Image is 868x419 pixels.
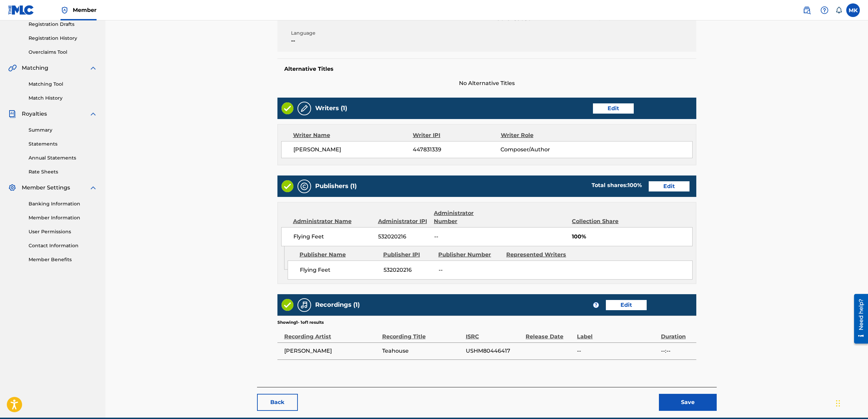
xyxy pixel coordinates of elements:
[8,64,17,72] img: Matching
[382,347,462,355] span: Teahouse
[22,110,47,118] span: Royalties
[291,30,391,37] span: Language
[315,301,360,309] h5: Recordings (1)
[413,131,501,139] div: Writer IPI
[846,3,860,17] div: User Menu
[293,146,413,154] span: [PERSON_NAME]
[282,180,293,192] img: Valid
[378,217,429,225] div: Administrator IPI
[384,266,433,274] span: 532020216
[29,49,97,56] a: Overclaims Tool
[282,299,293,311] img: Valid
[593,103,634,114] a: Edit
[300,182,308,190] img: Publishers
[8,110,16,118] img: Royalties
[659,394,717,411] button: Save
[291,37,391,45] span: --
[89,110,97,118] img: expand
[300,301,308,309] img: Recordings
[61,6,69,14] img: Top Rightsholder
[834,386,868,419] iframe: Chat Widget
[29,168,97,175] a: Rate Sheets
[820,6,829,14] img: help
[501,131,581,139] div: Writer Role
[800,3,814,17] a: Public Search
[89,64,97,72] img: expand
[500,146,580,154] span: Composer/Author
[22,184,70,192] span: Member Settings
[29,21,97,28] a: Registration Drafts
[29,154,97,162] a: Annual Statements
[29,95,97,102] a: Match History
[577,347,657,355] span: --
[89,184,97,192] img: expand
[506,251,569,259] div: Represented Writers
[284,66,690,72] h5: Alternative Titles
[572,233,692,241] span: 100%
[29,200,97,207] a: Banking Information
[572,217,632,225] div: Collection Share
[29,242,97,249] a: Contact Information
[300,266,378,274] span: Flying Feet
[29,35,97,42] a: Registration History
[284,325,379,341] div: Recording Artist
[8,184,16,192] img: Member Settings
[383,251,433,259] div: Publisher IPI
[818,3,831,17] div: Help
[661,347,693,355] span: --:--
[835,7,842,14] div: Notifications
[257,394,298,411] button: Back
[577,325,657,341] div: Label
[413,146,500,154] span: 447831339
[661,325,693,341] div: Duration
[434,209,498,225] div: Administrator Number
[378,233,429,241] span: 532020216
[649,181,690,191] a: Edit
[836,393,840,414] div: Drag
[382,325,462,341] div: Recording Title
[300,104,308,113] img: Writers
[526,325,574,341] div: Release Date
[29,140,97,148] a: Statements
[315,182,357,190] h5: Publishers (1)
[849,291,868,346] iframe: Resource Center
[438,251,501,259] div: Publisher Number
[593,302,599,308] span: ?
[29,81,97,88] a: Matching Tool
[73,6,97,14] span: Member
[315,104,347,112] h5: Writers (1)
[8,5,34,15] img: MLC Logo
[293,217,373,225] div: Administrator Name
[282,102,293,114] img: Valid
[293,233,373,241] span: Flying Feet
[628,182,642,188] span: 100 %
[29,214,97,221] a: Member Information
[29,127,97,134] a: Summary
[22,64,48,72] span: Matching
[293,131,413,139] div: Writer Name
[284,347,379,355] span: [PERSON_NAME]
[29,256,97,263] a: Member Benefits
[277,79,696,87] span: No Alternative Titles
[592,181,642,189] div: Total shares:
[277,319,324,325] p: Showing 1 - 1 of 1 results
[466,325,522,341] div: ISRC
[434,233,498,241] span: --
[439,266,501,274] span: --
[300,251,378,259] div: Publisher Name
[29,228,97,235] a: User Permissions
[606,300,647,310] a: Edit
[803,6,811,14] img: search
[466,347,522,355] span: USHM80446417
